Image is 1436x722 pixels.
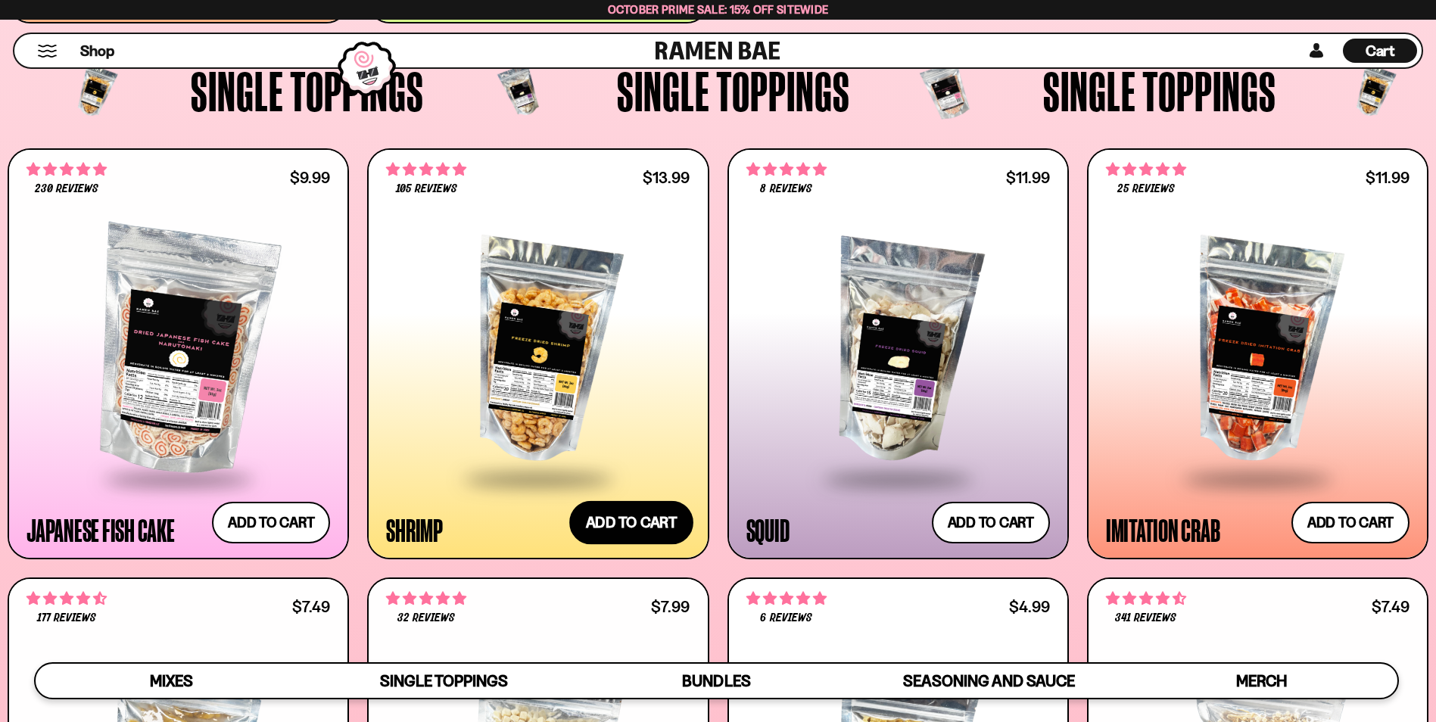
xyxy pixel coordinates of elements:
a: Shop [80,39,114,63]
span: 4.90 stars [386,160,466,179]
span: Merch [1236,671,1287,690]
span: October Prime Sale: 15% off Sitewide [608,2,829,17]
span: Single Toppings [617,63,850,119]
span: 4.71 stars [26,589,107,608]
button: Add to cart [569,500,693,544]
button: Add to cart [932,502,1050,543]
span: Single Toppings [380,671,508,690]
span: 4.77 stars [26,160,107,179]
span: 32 reviews [397,612,455,624]
div: $7.49 [1372,599,1410,614]
div: Cart [1343,34,1417,67]
button: Add to cart [212,502,330,543]
div: $11.99 [1006,170,1050,185]
button: Mobile Menu Trigger [37,45,58,58]
a: Merch [1125,664,1397,698]
span: 4.53 stars [1106,589,1186,608]
span: Cart [1366,42,1395,60]
div: Shrimp [386,516,443,543]
div: Imitation Crab [1106,516,1220,543]
span: Shop [80,41,114,61]
div: $7.99 [651,599,690,614]
div: $4.99 [1009,599,1050,614]
div: $13.99 [643,170,690,185]
div: $11.99 [1366,170,1410,185]
button: Add to cart [1291,502,1410,543]
div: Japanese Fish Cake [26,516,175,543]
a: Single Toppings [308,664,581,698]
a: 4.77 stars 230 reviews $9.99 Japanese Fish Cake Add to cart [8,148,349,559]
span: 4.78 stars [386,589,466,608]
span: 105 reviews [396,183,457,195]
a: Mixes [36,664,308,698]
span: Single Toppings [1043,63,1276,119]
a: Seasoning and Sauce [852,664,1125,698]
div: Squid [746,516,790,543]
span: 4.88 stars [1106,160,1186,179]
a: Bundles [581,664,853,698]
span: 4.75 stars [746,160,827,179]
span: Bundles [682,671,750,690]
span: 5.00 stars [746,589,827,608]
span: 230 reviews [35,183,98,195]
a: 4.90 stars 105 reviews $13.99 Shrimp Add to cart [367,148,709,559]
a: 4.88 stars 25 reviews $11.99 Imitation Crab Add to cart [1087,148,1428,559]
div: $9.99 [290,170,330,185]
span: 6 reviews [760,612,811,624]
span: Single Toppings [191,63,424,119]
span: 25 reviews [1117,183,1175,195]
div: $7.49 [292,599,330,614]
span: 341 reviews [1115,612,1176,624]
span: Mixes [150,671,193,690]
span: 8 reviews [760,183,811,195]
span: 177 reviews [37,612,96,624]
span: Seasoning and Sauce [903,671,1075,690]
a: 4.75 stars 8 reviews $11.99 Squid Add to cart [727,148,1069,559]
